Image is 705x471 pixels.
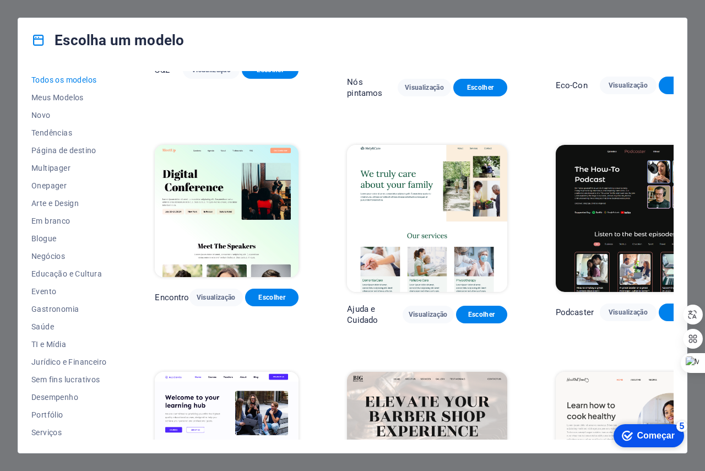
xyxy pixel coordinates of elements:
button: Visualização [189,289,243,306]
button: Todos os modelos [31,71,106,89]
font: Educação e Cultura [31,269,102,278]
font: Podcaster [556,307,594,317]
button: Saúde [31,318,106,335]
font: Saúde [31,322,54,331]
font: Arte e Design [31,199,79,208]
font: Nós pintamos [347,77,382,98]
font: TI e Mídia [31,340,66,349]
button: Novo [31,106,106,124]
button: TI e Mídia [31,335,106,353]
img: Encontro [155,145,299,277]
font: Gastronomia [31,305,79,313]
font: Escolha um modelo [55,32,184,48]
button: Multipager [31,159,106,177]
font: Em branco [31,216,70,225]
font: Blogue [31,234,56,243]
button: Página de destino [31,142,106,159]
font: Escolher [258,294,285,301]
font: Visualização [197,294,236,301]
button: Em branco [31,212,106,230]
button: Onepager [31,177,106,194]
font: Jurídico e Financeiro [31,358,106,366]
button: Meus Modelos [31,89,106,106]
font: Eco-Con [556,80,588,90]
font: Página de destino [31,146,96,155]
font: Encontro [155,293,189,302]
font: Serviços [31,428,62,437]
button: Escolher [245,289,299,306]
font: Onepager [31,181,67,190]
font: Sem fins lucrativos [31,375,100,384]
font: Portfólio [31,410,63,419]
button: Blogue [31,230,106,247]
button: Gastronomia [31,300,106,318]
font: Novo [31,111,51,120]
div: Começar 5 itens restantes, 0% concluído [3,6,73,29]
button: Evento [31,283,106,300]
button: Negócios [31,247,106,265]
font: 5 [69,3,74,12]
img: Ajuda e Cuidado [347,145,507,293]
font: Multipager [31,164,70,172]
font: Desempenho [31,393,78,402]
button: Visualização [600,304,657,321]
font: Começar [26,12,64,21]
font: Evento [31,287,56,296]
button: Jurídico e Financeiro [31,353,106,371]
button: Portfólio [31,406,106,424]
font: Negócios [31,252,65,261]
button: Visualização [600,77,657,94]
button: Serviços [31,424,106,441]
font: Visualização [609,82,648,89]
font: Ajuda e Cuidado [347,304,378,325]
button: Arte e Design [31,194,106,212]
font: Escolher [467,84,494,91]
font: Meus Modelos [31,93,84,102]
font: Tendências [31,128,72,137]
button: Tendências [31,124,106,142]
button: Escolher [456,306,507,323]
button: Sem fins lucrativos [31,371,106,388]
font: Visualização [409,311,448,318]
font: Visualização [609,308,648,316]
font: Todos os modelos [31,75,96,84]
font: Escolher [468,311,495,318]
button: Visualização [398,79,451,96]
button: Escolher [453,79,507,96]
button: Visualização [403,306,454,323]
font: Visualização [405,84,444,91]
button: Educação e Cultura [31,265,106,283]
button: Desempenho [31,388,106,406]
